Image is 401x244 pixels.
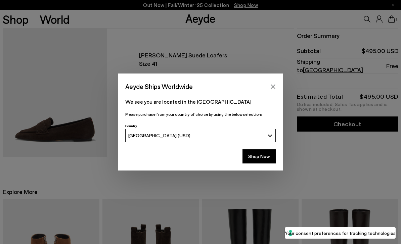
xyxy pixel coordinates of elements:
[242,149,276,163] button: Shop Now
[128,133,190,138] span: [GEOGRAPHIC_DATA] (USD)
[125,124,137,128] span: Country
[125,98,276,106] p: We see you are located in the [GEOGRAPHIC_DATA]
[125,81,193,92] span: Aeyde Ships Worldwide
[125,111,276,117] p: Please purchase from your country of choice by using the below selection:
[285,227,396,239] button: Your consent preferences for tracking technologies
[285,230,396,237] label: Your consent preferences for tracking technologies
[268,82,278,92] button: Close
